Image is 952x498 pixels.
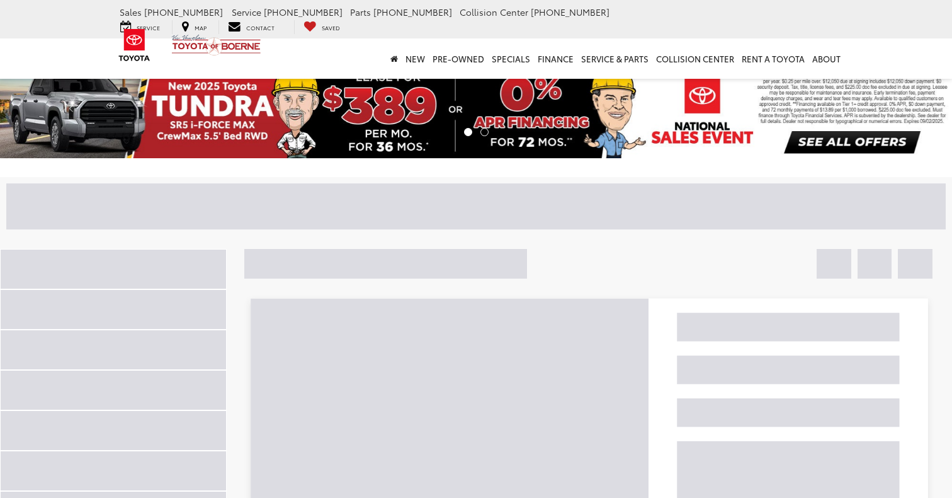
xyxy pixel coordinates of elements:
a: Service [111,20,169,34]
a: Map [172,20,216,34]
span: Contact [246,23,275,32]
span: [PHONE_NUMBER] [531,6,609,18]
a: Pre-Owned [429,38,488,79]
a: Collision Center [652,38,738,79]
a: Rent a Toyota [738,38,808,79]
span: Map [195,23,207,32]
a: New [402,38,429,79]
span: Service [137,23,160,32]
a: My Saved Vehicles [294,20,349,34]
a: Contact [218,20,284,34]
img: Vic Vaughan Toyota of Boerne [171,34,261,56]
a: Home [387,38,402,79]
span: Service [232,6,261,18]
span: Sales [120,6,142,18]
a: Finance [534,38,577,79]
span: Saved [322,23,340,32]
a: About [808,38,844,79]
span: Collision Center [460,6,528,18]
span: Parts [350,6,371,18]
a: Specials [488,38,534,79]
span: [PHONE_NUMBER] [144,6,223,18]
a: Service & Parts: Opens in a new tab [577,38,652,79]
span: [PHONE_NUMBER] [264,6,343,18]
img: Toyota [111,25,158,66]
span: [PHONE_NUMBER] [373,6,452,18]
